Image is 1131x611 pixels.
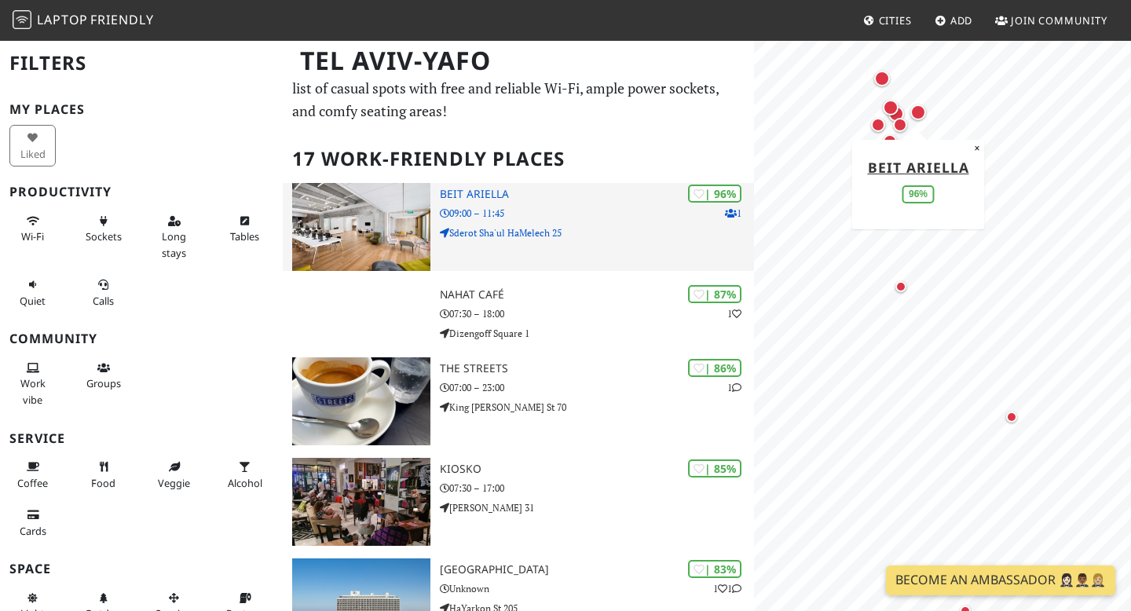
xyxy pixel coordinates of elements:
[287,39,751,82] h1: Tel Aviv-Yafo
[989,6,1114,35] a: Join Community
[292,183,430,271] img: Beit Ariella
[80,454,126,496] button: Food
[688,359,741,377] div: | 86%
[440,400,754,415] p: King [PERSON_NAME] St 70
[879,13,912,27] span: Cities
[9,272,56,313] button: Quiet
[91,476,115,490] span: Food
[440,326,754,341] p: Dizengoff Square 1
[13,10,31,29] img: LaptopFriendly
[868,115,888,135] div: Map marker
[871,68,893,90] div: Map marker
[162,229,186,259] span: Long stays
[93,294,114,308] span: Video/audio calls
[283,183,754,271] a: Beit Ariella | 96% 1 Beit Ariella 09:00 – 11:45 Sderot Sha'ul HaMelech 25
[725,206,741,221] p: 1
[688,560,741,578] div: | 83%
[727,380,741,395] p: 1
[440,481,754,496] p: 07:30 – 17:00
[283,458,754,546] a: Kiosko | 85% Kiosko 07:30 – 17:00 [PERSON_NAME] 31
[9,454,56,496] button: Coffee
[440,206,754,221] p: 09:00 – 11:45
[292,357,430,445] img: The Streets
[1002,408,1021,426] div: Map marker
[20,524,46,538] span: Credit cards
[440,563,754,576] h3: [GEOGRAPHIC_DATA]
[80,208,126,250] button: Sockets
[969,140,984,157] button: Close popup
[727,306,741,321] p: 1
[80,355,126,397] button: Groups
[950,13,973,27] span: Add
[688,459,741,477] div: | 85%
[9,39,273,87] h2: Filters
[283,357,754,445] a: The Streets | 86% 1 The Streets 07:00 – 23:00 King [PERSON_NAME] St 70
[21,229,44,243] span: Stable Wi-Fi
[928,6,979,35] a: Add
[17,476,48,490] span: Coffee
[891,277,910,296] div: Map marker
[886,565,1115,595] a: Become an Ambassador 🤵🏻‍♀️🤵🏾‍♂️🤵🏼‍♀️
[868,158,969,177] a: Beit Ariella
[158,476,190,490] span: Veggie
[20,376,46,406] span: People working
[688,185,741,203] div: | 96%
[440,380,754,395] p: 07:00 – 23:00
[688,285,741,303] div: | 87%
[90,11,153,28] span: Friendly
[283,284,754,345] a: | 87% 1 Nahat Café 07:30 – 18:00 Dizengoff Square 1
[221,454,268,496] button: Alcohol
[9,208,56,250] button: Wi-Fi
[880,97,902,119] div: Map marker
[221,208,268,250] button: Tables
[440,581,754,596] p: Unknown
[440,362,754,375] h3: The Streets
[907,101,929,123] div: Map marker
[902,185,934,203] div: 96%
[151,454,197,496] button: Veggie
[86,229,122,243] span: Power sockets
[440,225,754,240] p: Sderot Sha'ul HaMelech 25
[880,131,900,152] div: Map marker
[13,7,154,35] a: LaptopFriendly LaptopFriendly
[890,115,910,135] div: Map marker
[440,188,754,201] h3: Beit Ariella
[9,102,273,117] h3: My Places
[9,355,56,412] button: Work vibe
[440,288,754,302] h3: Nahat Café
[857,6,918,35] a: Cities
[37,11,88,28] span: Laptop
[20,294,46,308] span: Quiet
[228,476,262,490] span: Alcohol
[86,376,121,390] span: Group tables
[292,135,745,183] h2: 17 Work-Friendly Places
[9,185,273,199] h3: Productivity
[9,431,273,446] h3: Service
[292,458,430,546] img: Kiosko
[151,208,197,265] button: Long stays
[9,502,56,543] button: Cards
[1011,13,1107,27] span: Join Community
[713,581,741,596] p: 1 1
[440,463,754,476] h3: Kiosko
[440,500,754,515] p: [PERSON_NAME] 31
[80,272,126,313] button: Calls
[230,229,259,243] span: Work-friendly tables
[9,562,273,576] h3: Space
[9,331,273,346] h3: Community
[440,306,754,321] p: 07:30 – 18:00
[885,103,907,125] div: Map marker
